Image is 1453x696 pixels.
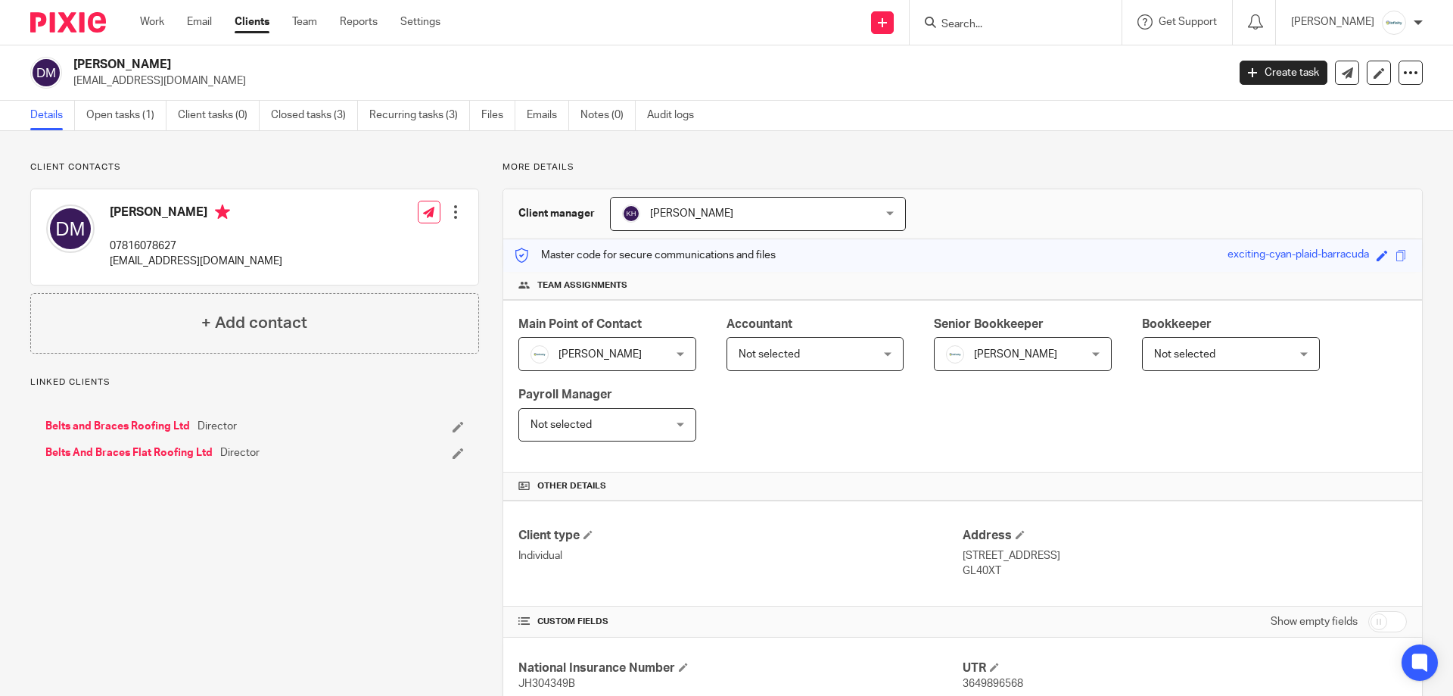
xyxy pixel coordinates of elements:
[946,345,964,364] img: Infinity%20Logo%20with%20Whitespace%20.png
[530,420,592,430] span: Not selected
[45,419,190,434] a: Belts and Braces Roofing Ltd
[220,445,260,460] span: Director
[73,57,988,73] h2: [PERSON_NAME]
[518,548,963,563] p: Individual
[30,57,62,89] img: svg%3E
[963,548,1407,563] p: [STREET_ADDRESS]
[271,101,358,130] a: Closed tasks (3)
[518,679,575,689] span: JH304349B
[934,318,1044,330] span: Senior Bookkeeper
[30,376,479,389] p: Linked clients
[46,204,95,253] img: svg%3E
[369,101,470,130] a: Recurring tasks (3)
[963,563,1407,579] p: GL40XT
[527,101,569,130] a: Emails
[963,679,1023,689] span: 3649896568
[1142,318,1212,330] span: Bookkeeper
[963,660,1407,676] h4: UTR
[580,101,636,130] a: Notes (0)
[502,161,1423,173] p: More details
[110,239,282,254] p: 07816078627
[292,14,317,30] a: Team
[340,14,378,30] a: Reports
[726,318,792,330] span: Accountant
[235,14,269,30] a: Clients
[201,311,307,335] h4: + Add contact
[518,660,963,676] h4: National Insurance Number
[515,248,776,263] p: Master code for secure communications and files
[110,204,282,223] h4: [PERSON_NAME]
[30,12,106,33] img: Pixie
[518,318,642,330] span: Main Point of Contact
[140,14,164,30] a: Work
[963,528,1407,544] h4: Address
[30,101,75,130] a: Details
[1271,614,1358,629] label: Show empty fields
[974,349,1057,360] span: [PERSON_NAME]
[215,204,230,220] i: Primary
[622,204,640,223] img: svg%3E
[481,101,515,130] a: Files
[537,480,606,492] span: Other details
[45,445,213,460] a: Belts And Braces Flat Roofing Ltd
[518,616,963,628] h4: CUSTOM FIELDS
[537,279,627,292] span: Team assignments
[1382,11,1406,35] img: Infinity%20Logo%20with%20Whitespace%20.png
[650,208,733,219] span: [PERSON_NAME]
[518,206,595,221] h3: Client manager
[178,101,260,130] a: Client tasks (0)
[518,528,963,544] h4: Client type
[1154,349,1215,360] span: Not selected
[1227,247,1369,264] div: exciting-cyan-plaid-barracuda
[86,101,166,130] a: Open tasks (1)
[187,14,212,30] a: Email
[198,419,237,434] span: Director
[400,14,440,30] a: Settings
[940,18,1076,32] input: Search
[558,349,642,360] span: [PERSON_NAME]
[530,345,549,364] img: Infinity%20Logo%20with%20Whitespace%20.png
[739,349,800,360] span: Not selected
[1291,14,1374,30] p: [PERSON_NAME]
[30,161,479,173] p: Client contacts
[1240,61,1327,85] a: Create task
[1159,17,1217,27] span: Get Support
[73,73,1217,89] p: [EMAIL_ADDRESS][DOMAIN_NAME]
[518,389,612,401] span: Payroll Manager
[110,254,282,269] p: [EMAIL_ADDRESS][DOMAIN_NAME]
[647,101,705,130] a: Audit logs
